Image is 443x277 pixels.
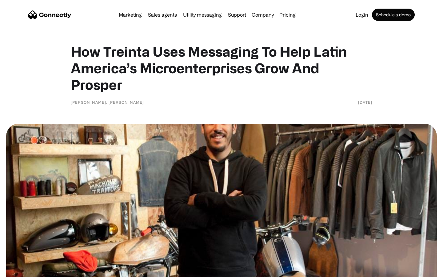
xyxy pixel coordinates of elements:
a: Sales agents [146,12,179,17]
a: Utility messaging [181,12,224,17]
h1: How Treinta Uses Messaging To Help Latin America’s Microenterprises Grow And Prosper [71,43,372,93]
a: Support [225,12,249,17]
ul: Language list [12,266,37,275]
a: Schedule a demo [372,9,415,21]
a: Login [353,12,371,17]
aside: Language selected: English [6,266,37,275]
div: [DATE] [358,99,372,105]
div: Company [250,10,276,19]
a: Pricing [277,12,298,17]
a: home [28,10,71,19]
div: [PERSON_NAME], [PERSON_NAME] [71,99,144,105]
div: Company [252,10,274,19]
a: Marketing [116,12,144,17]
